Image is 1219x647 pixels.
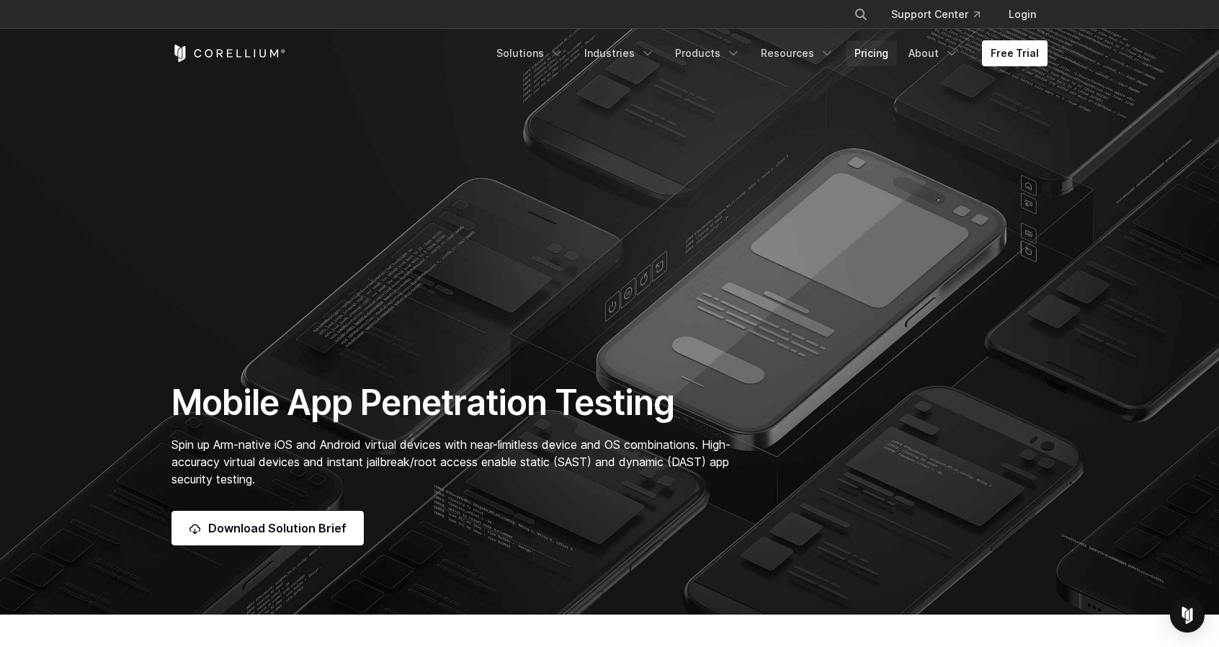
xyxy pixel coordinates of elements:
[997,1,1048,27] a: Login
[880,1,991,27] a: Support Center
[846,40,897,66] a: Pricing
[488,40,1048,66] div: Navigation Menu
[848,1,874,27] button: Search
[666,40,749,66] a: Products
[1170,598,1205,633] div: Open Intercom Messenger
[171,45,286,62] a: Corellium Home
[171,437,731,486] span: Spin up Arm-native iOS and Android virtual devices with near-limitless device and OS combinations...
[171,511,364,545] a: Download Solution Brief
[488,40,573,66] a: Solutions
[836,1,1048,27] div: Navigation Menu
[576,40,664,66] a: Industries
[171,381,746,424] h1: Mobile App Penetration Testing
[208,519,347,537] span: Download Solution Brief
[900,40,968,66] a: About
[982,40,1048,66] a: Free Trial
[752,40,843,66] a: Resources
